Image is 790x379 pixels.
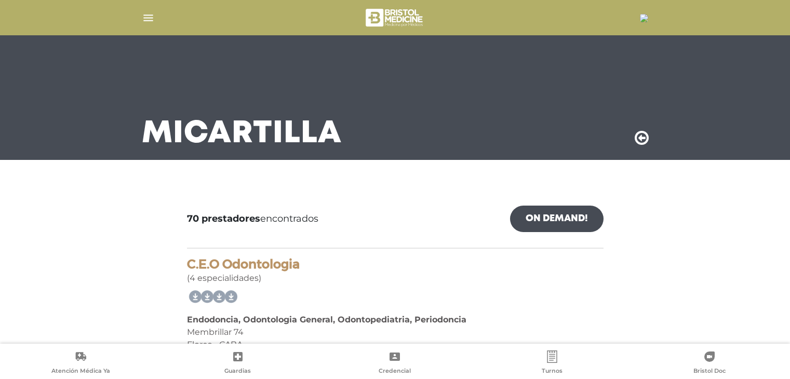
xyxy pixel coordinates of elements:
[224,367,251,376] span: Guardias
[159,350,317,377] a: Guardias
[316,350,474,377] a: Credencial
[693,367,726,376] span: Bristol Doc
[542,367,563,376] span: Turnos
[631,350,788,377] a: Bristol Doc
[379,367,411,376] span: Credencial
[51,367,110,376] span: Atención Médica Ya
[142,120,342,147] h3: Mi Cartilla
[2,350,159,377] a: Atención Médica Ya
[364,5,426,30] img: bristol-medicine-blanco.png
[474,350,631,377] a: Turnos
[640,14,648,22] img: 37196
[142,11,155,24] img: Cober_menu-lines-white.svg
